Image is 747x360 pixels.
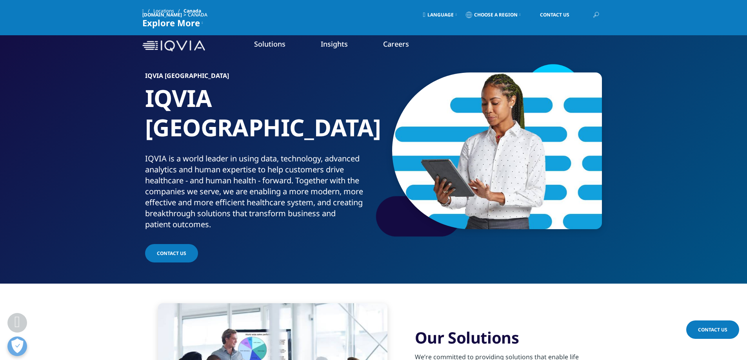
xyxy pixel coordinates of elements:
div: Canada [188,12,211,18]
span: Contact Us [540,13,569,17]
a: Insights [321,39,348,49]
span: Language [427,12,454,18]
a: Contact Us [528,6,581,24]
span: Choose a Region [474,12,518,18]
a: Contact us [145,244,198,262]
button: Open Preferences [7,336,27,356]
span: Contact Us [698,326,727,333]
nav: Primary [208,27,605,64]
a: Contact Us [686,320,739,339]
img: IQVIA Healthcare Information Technology and Pharma Clinical Research Company [142,40,205,52]
a: [DOMAIN_NAME] [142,11,182,18]
div: IQVIA is a world leader in using data, technology, advanced analytics and human expertise to help... [145,153,371,230]
h3: Our Solutions [415,328,605,347]
h6: IQVIA [GEOGRAPHIC_DATA] [145,72,371,83]
a: Careers [383,39,409,49]
a: Solutions [254,39,285,49]
img: 9_rbuportraitoption.jpg [392,72,602,229]
h1: IQVIA [GEOGRAPHIC_DATA] [145,83,371,153]
span: Contact us [157,250,186,257]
